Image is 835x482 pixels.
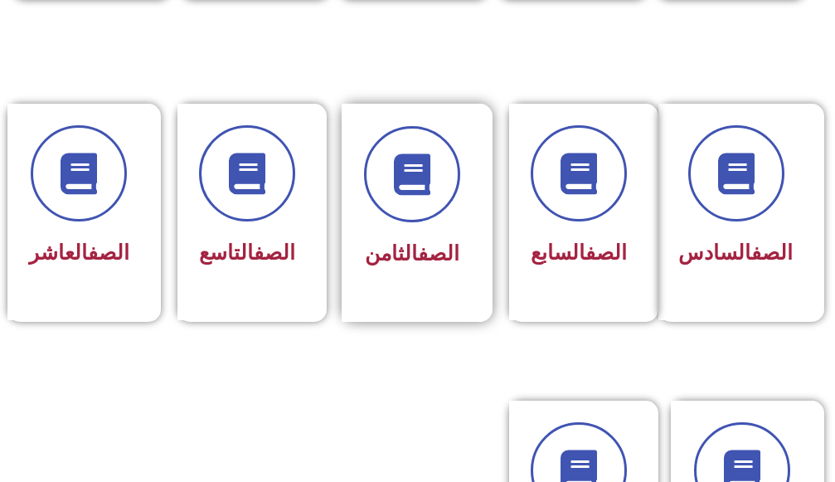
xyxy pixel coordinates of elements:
[585,241,627,265] a: الصف
[751,241,793,265] a: الصف
[365,241,459,265] span: الثامن
[199,241,295,265] span: التاسع
[29,241,129,265] span: العاشر
[418,241,459,265] a: الصف
[678,241,793,265] span: السادس
[531,241,627,265] span: السابع
[88,241,129,265] a: الصف
[254,241,295,265] a: الصف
